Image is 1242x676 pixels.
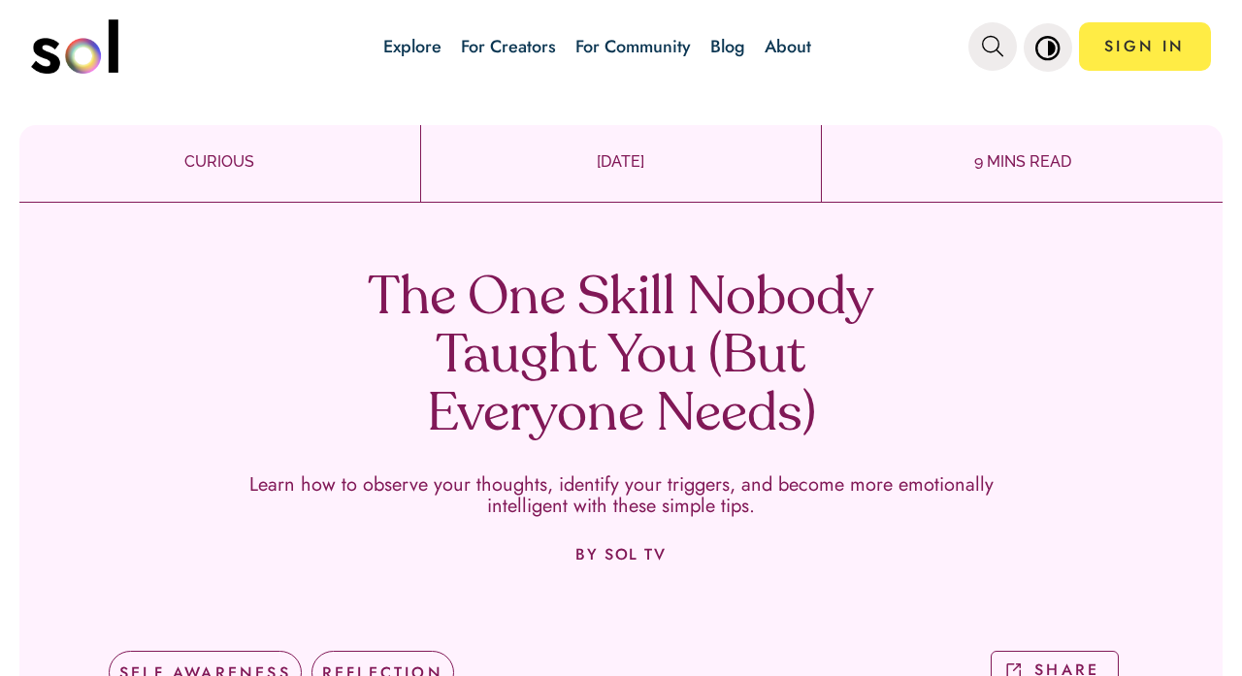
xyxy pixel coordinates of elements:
a: SIGN IN [1079,22,1211,71]
p: [DATE] [421,150,822,174]
p: 9 MINS READ [822,150,1223,174]
p: Learn how to observe your thoughts, identify your triggers, and become more emotionally intellige... [233,474,1009,517]
p: BY SOL TV [575,546,666,563]
a: For Community [575,34,691,59]
h1: The One Skill Nobody Taught You (But Everyone Needs) [335,271,907,445]
a: About [765,34,811,59]
nav: main navigation [31,13,1211,80]
img: logo [31,19,118,74]
a: For Creators [461,34,556,59]
a: Blog [710,34,745,59]
a: Explore [383,34,441,59]
p: CURIOUS [19,150,420,174]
